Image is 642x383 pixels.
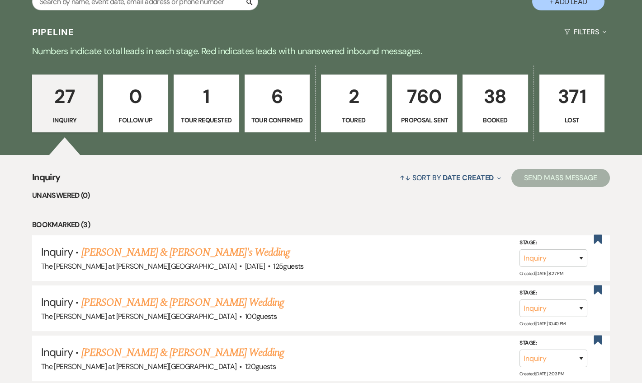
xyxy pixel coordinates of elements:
a: 760Proposal Sent [392,75,458,132]
p: Follow Up [109,115,163,125]
label: Stage: [519,338,587,348]
button: Sort By Date Created [396,166,505,190]
span: ↑↓ [400,173,411,182]
p: 760 [398,81,452,112]
label: Stage: [519,288,587,298]
p: Tour Requested [179,115,233,125]
span: Inquiry [41,295,73,309]
span: The [PERSON_NAME] at [PERSON_NAME][GEOGRAPHIC_DATA] [41,262,236,271]
li: Unanswered (0) [32,190,610,201]
li: Bookmarked (3) [32,219,610,231]
a: [PERSON_NAME] & [PERSON_NAME]'s Wedding [81,244,290,261]
span: Created: [DATE] 10:40 PM [519,321,565,327]
p: 27 [38,81,92,112]
span: 100 guests [245,312,277,321]
button: Filters [561,20,610,44]
span: Created: [DATE] 2:03 PM [519,371,564,377]
span: Date Created [443,173,494,182]
h3: Pipeline [32,26,75,38]
p: Proposal Sent [398,115,452,125]
a: 38Booked [463,75,528,132]
span: 125 guests [273,262,303,271]
button: Send Mass Message [511,169,610,187]
a: 27Inquiry [32,75,98,132]
a: 0Follow Up [103,75,169,132]
span: 120 guests [245,362,276,371]
span: Inquiry [41,245,73,259]
p: 1 [179,81,233,112]
a: 2Toured [321,75,387,132]
p: 0 [109,81,163,112]
span: Inquiry [41,345,73,359]
a: [PERSON_NAME] & [PERSON_NAME] Wedding [81,294,284,311]
p: Toured [327,115,381,125]
label: Stage: [519,238,587,248]
a: [PERSON_NAME] & [PERSON_NAME] Wedding [81,345,284,361]
span: The [PERSON_NAME] at [PERSON_NAME][GEOGRAPHIC_DATA] [41,312,236,321]
p: Tour Confirmed [250,115,304,125]
a: 1Tour Requested [174,75,239,132]
p: Booked [468,115,522,125]
p: 2 [327,81,381,112]
p: 371 [545,81,599,112]
span: [DATE] [245,262,265,271]
p: 38 [468,81,522,112]
p: Lost [545,115,599,125]
span: Created: [DATE] 8:27 PM [519,271,563,276]
a: 6Tour Confirmed [245,75,310,132]
span: Inquiry [32,170,61,190]
p: Inquiry [38,115,92,125]
a: 371Lost [539,75,605,132]
p: 6 [250,81,304,112]
span: The [PERSON_NAME] at [PERSON_NAME][GEOGRAPHIC_DATA] [41,362,236,371]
